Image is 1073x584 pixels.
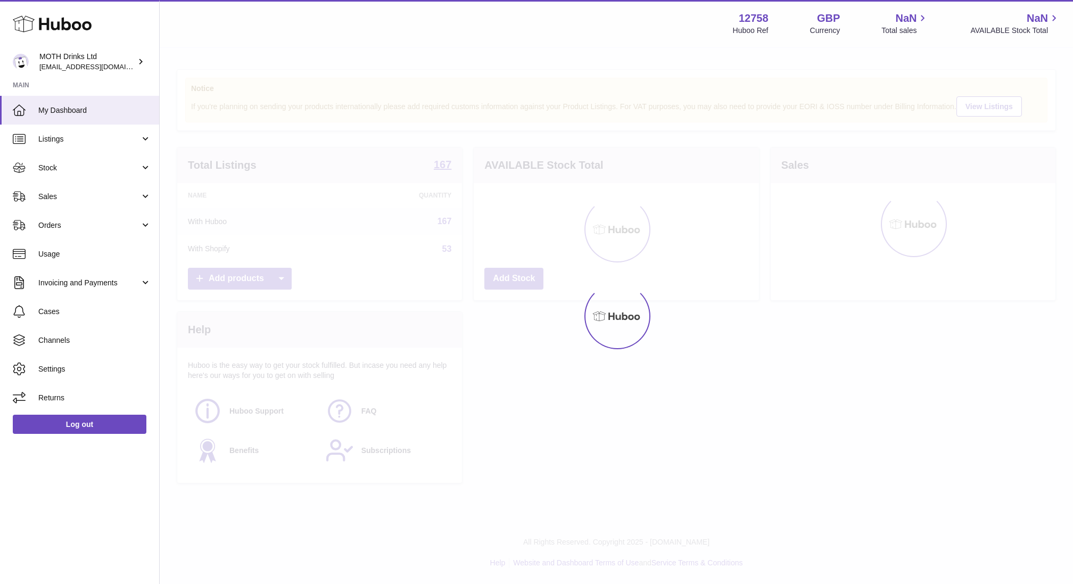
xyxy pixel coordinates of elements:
[13,54,29,70] img: orders@mothdrinks.com
[817,11,840,26] strong: GBP
[970,26,1060,36] span: AVAILABLE Stock Total
[895,11,917,26] span: NaN
[739,11,769,26] strong: 12758
[38,134,140,144] span: Listings
[1027,11,1048,26] span: NaN
[38,192,140,202] span: Sales
[38,335,151,346] span: Channels
[38,364,151,374] span: Settings
[38,163,140,173] span: Stock
[38,278,140,288] span: Invoicing and Payments
[38,220,140,231] span: Orders
[39,52,135,72] div: MOTH Drinks Ltd
[38,249,151,259] span: Usage
[881,11,929,36] a: NaN Total sales
[881,26,929,36] span: Total sales
[733,26,769,36] div: Huboo Ref
[38,307,151,317] span: Cases
[13,415,146,434] a: Log out
[39,62,156,71] span: [EMAIL_ADDRESS][DOMAIN_NAME]
[38,393,151,403] span: Returns
[38,105,151,116] span: My Dashboard
[810,26,840,36] div: Currency
[970,11,1060,36] a: NaN AVAILABLE Stock Total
